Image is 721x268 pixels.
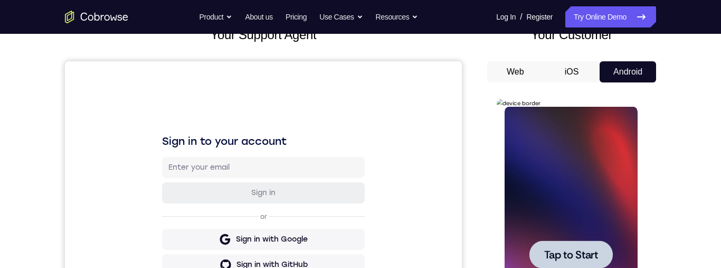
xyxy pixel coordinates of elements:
div: Sign in with Intercom [167,224,247,234]
button: Sign in with Google [97,168,300,189]
button: Resources [376,6,419,27]
span: Tap to Start [48,151,101,161]
button: Sign in with GitHub [97,193,300,214]
span: / [520,11,522,23]
button: Sign in with Zendesk [97,244,300,265]
h2: Your Customer [487,25,656,44]
p: or [193,151,204,160]
button: Sign in with Intercom [97,218,300,239]
div: Sign in with Google [171,173,243,183]
a: Go to the home page [65,11,128,23]
button: Product [200,6,233,27]
button: Use Cases [319,6,363,27]
a: Register [527,6,553,27]
a: Log In [496,6,516,27]
button: Web [487,61,544,82]
input: Enter your email [103,101,293,112]
button: iOS [544,61,600,82]
h1: Sign in to your account [97,72,300,87]
a: About us [245,6,272,27]
button: Sign in [97,121,300,142]
button: Android [600,61,656,82]
a: Pricing [286,6,307,27]
h2: Your Support Agent [65,25,462,44]
div: Sign in with GitHub [172,198,243,209]
div: Sign in with Zendesk [168,249,246,260]
button: Tap to Start [33,142,116,170]
a: Try Online Demo [565,6,656,27]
